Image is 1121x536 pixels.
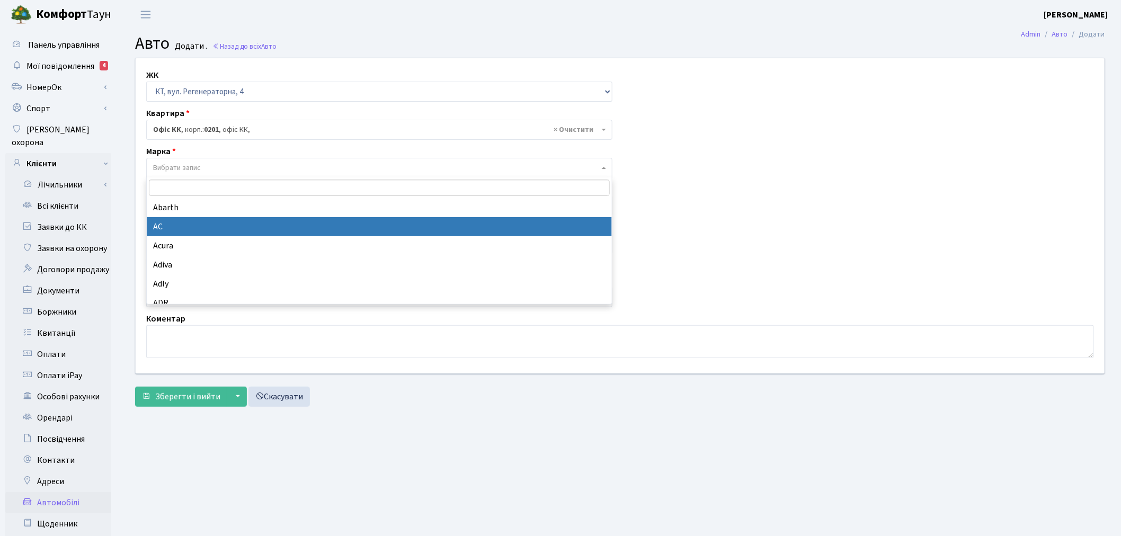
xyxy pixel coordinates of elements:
[135,31,170,56] span: Авто
[5,34,111,56] a: Панель управління
[5,98,111,119] a: Спорт
[36,6,87,23] b: Комфорт
[173,41,207,51] small: Додати .
[5,323,111,344] a: Квитанції
[5,365,111,386] a: Оплати iPay
[5,450,111,471] a: Контакти
[147,236,612,255] li: Acura
[147,198,612,217] li: Abarth
[5,153,111,174] a: Клієнти
[147,274,612,293] li: Adly
[204,124,219,135] b: 0201
[147,217,612,236] li: AC
[554,124,594,135] span: Видалити всі елементи
[5,56,111,77] a: Мої повідомлення4
[153,124,181,135] b: Офіс КК
[5,217,111,238] a: Заявки до КК
[153,163,201,173] span: Вибрати запис
[5,407,111,428] a: Орендарі
[26,60,94,72] span: Мої повідомлення
[1021,29,1041,40] a: Admin
[1052,29,1068,40] a: Авто
[100,61,108,70] div: 4
[5,119,111,153] a: [PERSON_NAME] охорона
[5,238,111,259] a: Заявки на охорону
[248,387,310,407] a: Скасувати
[11,4,32,25] img: logo.png
[132,6,159,23] button: Переключити навігацію
[146,145,176,158] label: Марка
[36,6,111,24] span: Таун
[147,293,612,312] li: ADR
[146,69,158,82] label: ЖК
[5,492,111,513] a: Автомобілі
[153,124,599,135] span: <b>Офіс КК</b>, корп.: <b>0201</b>, офіс КК,
[5,344,111,365] a: Оплати
[146,120,612,140] span: <b>Офіс КК</b>, корп.: <b>0201</b>, офіс КК,
[1068,29,1105,40] li: Додати
[135,387,227,407] button: Зберегти і вийти
[1006,23,1121,46] nav: breadcrumb
[28,39,100,51] span: Панель управління
[12,174,111,195] a: Лічильники
[5,259,111,280] a: Договори продажу
[5,195,111,217] a: Всі клієнти
[146,312,185,325] label: Коментар
[212,41,277,51] a: Назад до всіхАвто
[147,255,612,274] li: Adiva
[5,301,111,323] a: Боржники
[5,280,111,301] a: Документи
[5,77,111,98] a: НомерОк
[5,386,111,407] a: Особові рахунки
[1044,8,1108,21] a: [PERSON_NAME]
[1044,9,1108,21] b: [PERSON_NAME]
[5,471,111,492] a: Адреси
[146,107,190,120] label: Квартира
[261,41,277,51] span: Авто
[5,428,111,450] a: Посвідчення
[155,391,220,403] span: Зберегти і вийти
[5,513,111,534] a: Щоденник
